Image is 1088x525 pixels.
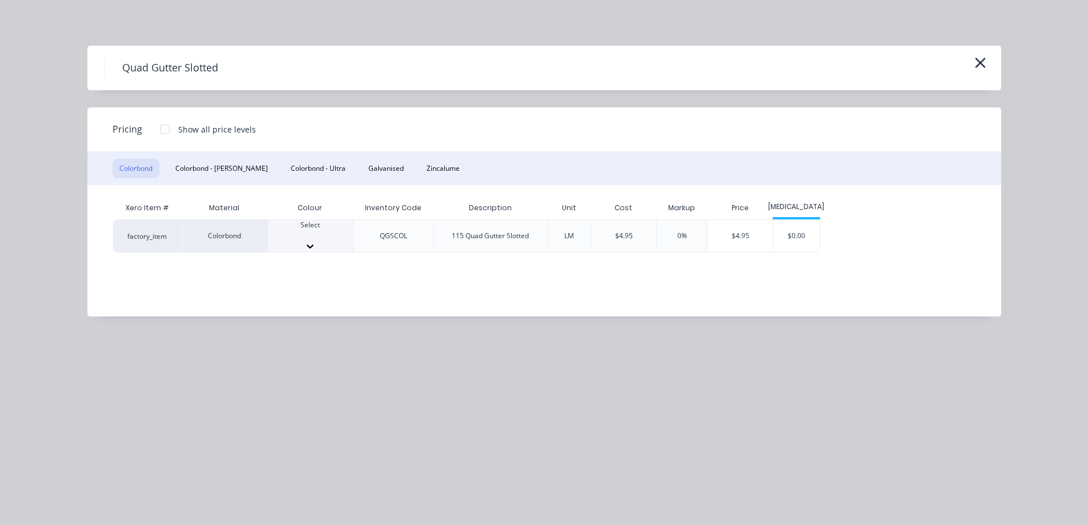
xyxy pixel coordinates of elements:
[615,231,633,241] div: $4.95
[113,197,182,219] div: Xero Item #
[182,197,267,219] div: Material
[113,122,142,136] span: Pricing
[773,220,820,252] div: $0.00
[168,159,275,178] button: Colorbond - [PERSON_NAME]
[773,202,820,212] div: [MEDICAL_DATA]
[362,159,411,178] button: Galvanised
[452,231,529,241] div: 115 Quad Gutter Slotted
[113,159,159,178] button: Colorbond
[356,194,431,222] div: Inventory Code
[707,197,773,219] div: Price
[553,194,585,222] div: Unit
[113,219,182,253] div: factory_item
[591,197,656,219] div: Cost
[105,57,235,79] h4: Quad Gutter Slotted
[182,219,267,253] div: Colorbond
[656,197,707,219] div: Markup
[284,159,352,178] button: Colorbond - Ultra
[460,194,521,222] div: Description
[178,123,256,135] div: Show all price levels
[268,220,353,230] div: Select
[708,220,773,252] div: $4.95
[267,197,353,219] div: Colour
[677,231,687,241] div: 0%
[420,159,467,178] button: Zincalume
[380,231,407,241] div: QGSCOL
[564,231,574,241] div: LM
